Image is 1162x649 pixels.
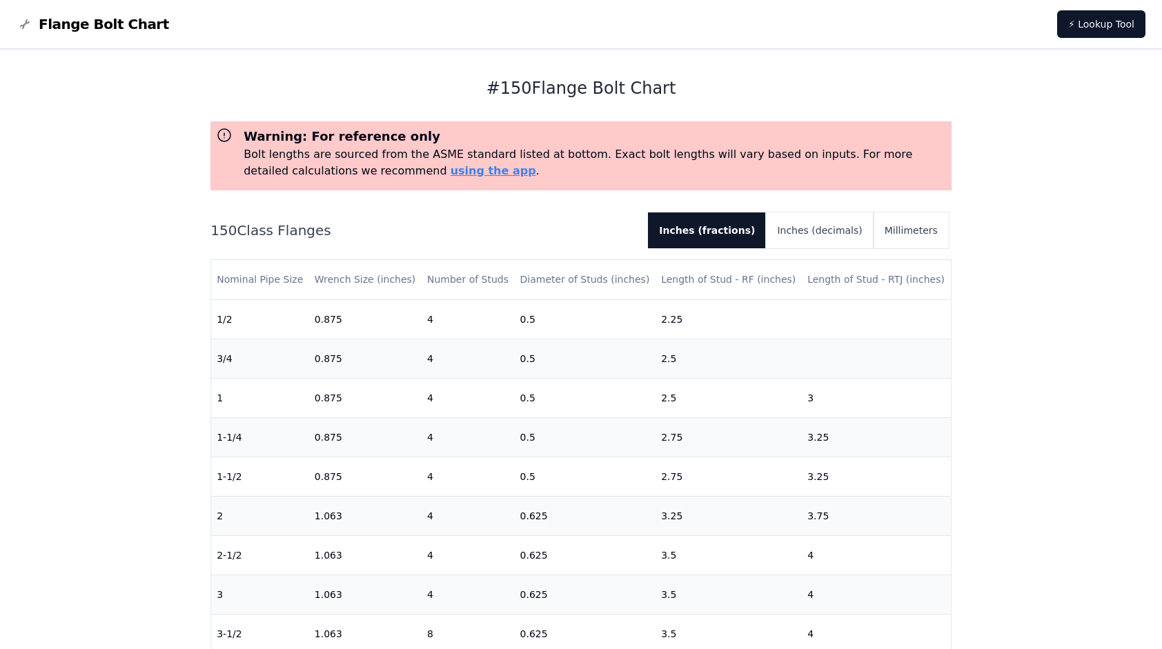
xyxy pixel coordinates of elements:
[656,299,802,339] td: 2.25
[766,212,873,248] button: Inches (decimals)
[656,575,802,614] td: 3.5
[656,496,802,535] td: 3.25
[422,339,515,378] td: 4
[802,417,951,457] td: 3.25
[309,417,422,457] td: 0.875
[515,575,656,614] td: 0.625
[656,535,802,575] td: 3.5
[802,535,951,575] td: 4
[451,164,536,177] a: using the app
[211,299,309,339] td: 1/2
[210,77,952,99] h1: # 150 Flange Bolt Chart
[515,299,656,339] td: 0.5
[244,127,946,146] h3: Warning: For reference only
[244,146,946,179] p: Bolt lengths are sourced from the ASME standard listed at bottom. Exact bolt lengths will vary ba...
[309,260,422,299] th: Wrench Size (inches)
[210,221,637,240] h2: 150 Class Flanges
[309,457,422,496] td: 0.875
[211,378,309,417] td: 1
[422,535,515,575] td: 4
[1057,10,1145,38] a: ⚡ Lookup Tool
[422,299,515,339] td: 4
[211,575,309,614] td: 3
[211,417,309,457] td: 1-1/4
[656,339,802,378] td: 2.5
[656,378,802,417] td: 2.5
[309,339,422,378] td: 0.875
[211,457,309,496] td: 1-1/2
[39,14,169,34] span: Flange Bolt Chart
[211,535,309,575] td: 2-1/2
[515,339,656,378] td: 0.5
[309,575,422,614] td: 1.063
[648,212,766,248] button: Inches (fractions)
[17,16,33,32] img: Flange Bolt Chart Logo
[656,260,802,299] th: Length of Stud - RF (inches)
[515,457,656,496] td: 0.5
[17,14,169,34] a: Flange Bolt Chart LogoFlange Bolt Chart
[422,378,515,417] td: 4
[211,260,309,299] th: Nominal Pipe Size
[874,212,949,248] button: Millimeters
[515,417,656,457] td: 0.5
[422,417,515,457] td: 4
[515,496,656,535] td: 0.625
[515,378,656,417] td: 0.5
[422,496,515,535] td: 4
[802,575,951,614] td: 4
[211,339,309,378] td: 3/4
[309,378,422,417] td: 0.875
[422,575,515,614] td: 4
[309,535,422,575] td: 1.063
[515,535,656,575] td: 0.625
[656,417,802,457] td: 2.75
[211,496,309,535] td: 2
[802,378,951,417] td: 3
[422,260,515,299] th: Number of Studs
[802,260,951,299] th: Length of Stud - RTJ (inches)
[802,457,951,496] td: 3.25
[309,299,422,339] td: 0.875
[802,496,951,535] td: 3.75
[422,457,515,496] td: 4
[309,496,422,535] td: 1.063
[656,457,802,496] td: 2.75
[515,260,656,299] th: Diameter of Studs (inches)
